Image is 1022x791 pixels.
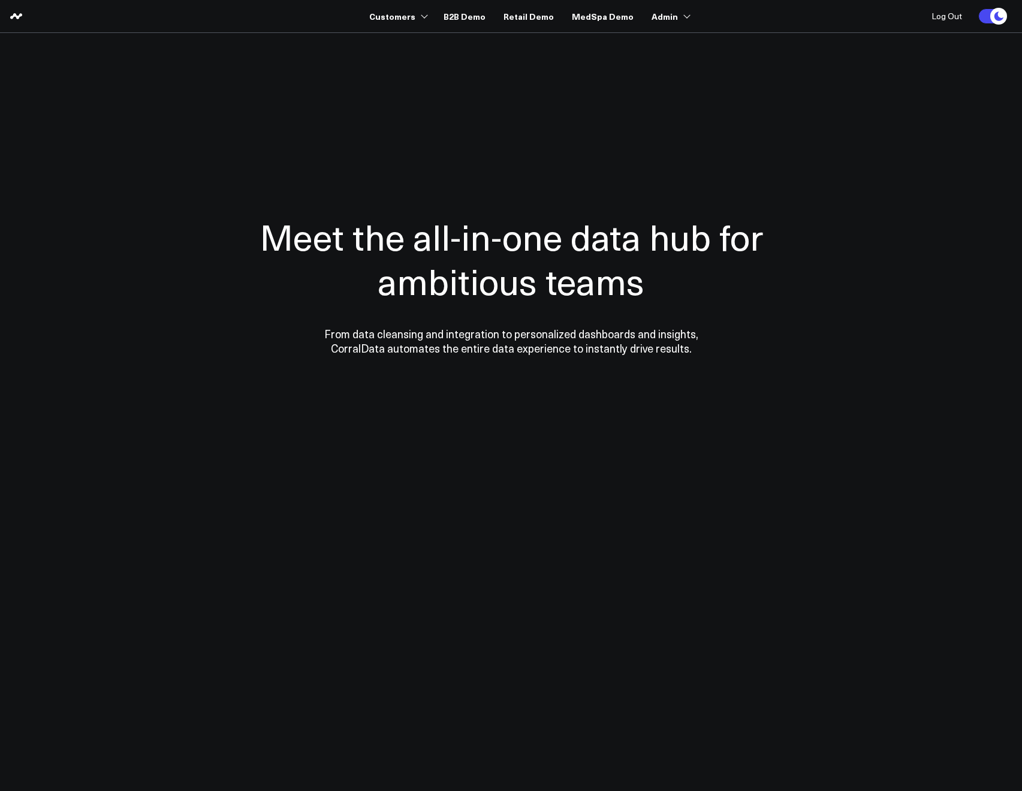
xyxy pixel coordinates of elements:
a: Retail Demo [504,5,554,27]
p: From data cleansing and integration to personalized dashboards and insights, CorralData automates... [299,327,724,356]
a: Admin [652,5,688,27]
a: Customers [369,5,426,27]
a: B2B Demo [444,5,486,27]
h1: Meet the all-in-one data hub for ambitious teams [218,214,805,303]
a: MedSpa Demo [572,5,634,27]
